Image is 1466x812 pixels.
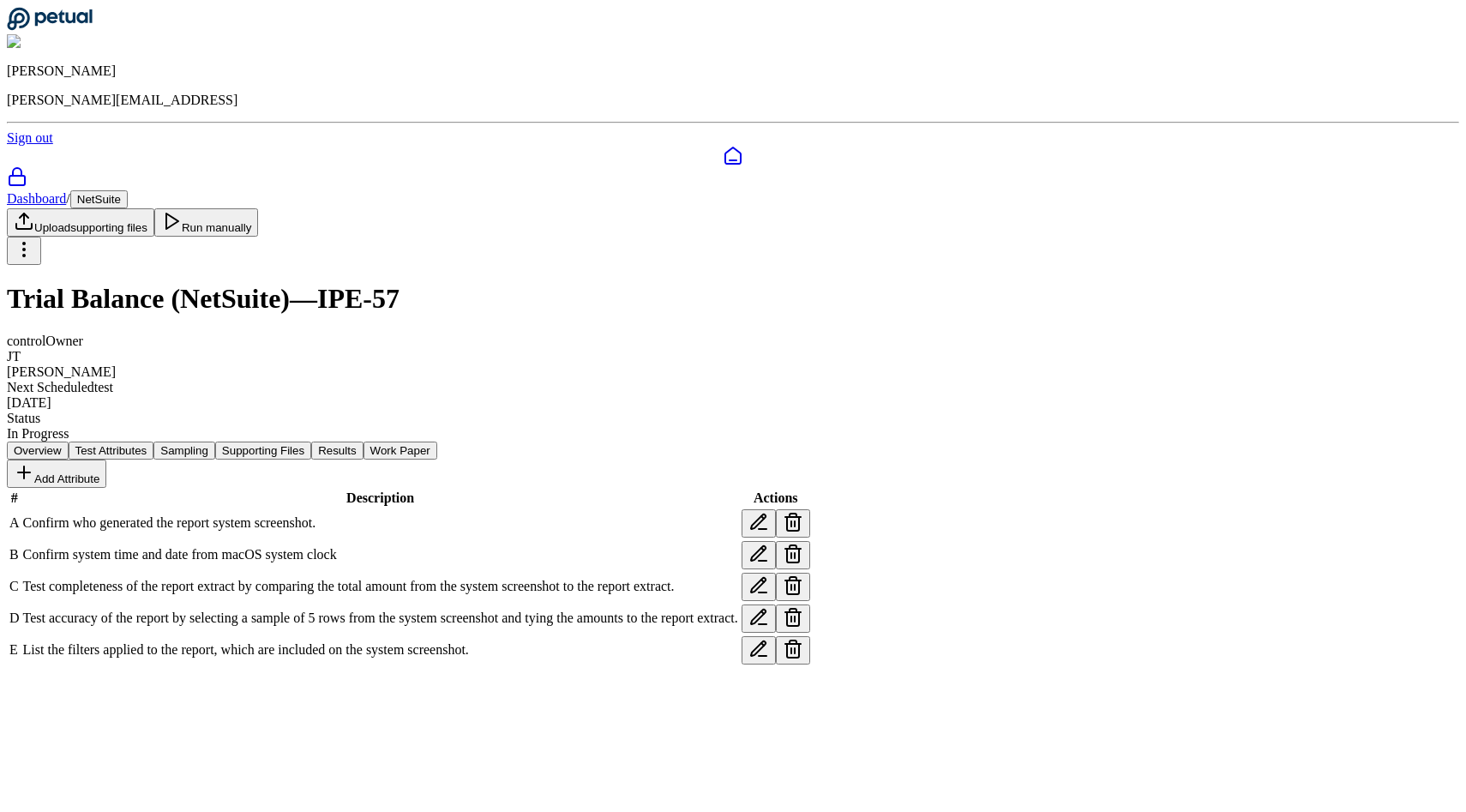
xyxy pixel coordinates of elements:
a: Dashboard [7,146,1459,166]
nav: Tabs [7,442,1459,460]
a: Dashboard [7,191,66,206]
span: A [9,515,20,530]
p: [PERSON_NAME] [7,63,1459,79]
button: Results [311,442,363,460]
button: Work Paper [363,442,437,460]
div: control Owner [7,334,1459,349]
span: Test completeness of the report extract by comparing the total amount from the system screenshot ... [23,579,675,593]
button: Delete test attribute [776,573,810,601]
th: # [9,490,21,507]
a: SOC [7,166,1459,190]
button: Edit test attribute [742,509,776,538]
span: JT [7,349,21,364]
a: Sign out [7,130,53,145]
button: Add Attribute [7,460,106,488]
a: Go to Dashboard [7,19,93,33]
div: In Progress [7,426,1459,442]
div: Status [7,411,1459,426]
img: Andrew Li [7,34,81,50]
span: [PERSON_NAME] [7,364,116,379]
div: / [7,190,1459,208]
button: Edit test attribute [742,604,776,633]
button: Sampling [153,442,215,460]
div: Next Scheduled test [7,380,1459,395]
button: Edit test attribute [742,541,776,569]
span: Confirm system time and date from macOS system clock [23,547,337,562]
button: Edit test attribute [742,636,776,665]
span: Test accuracy of the report by selecting a sample of 5 rows from the system screenshot and tying ... [23,611,738,625]
span: Confirm who generated the report system screenshot. [23,515,316,530]
div: [DATE] [7,395,1459,411]
span: D [9,611,20,625]
span: C [9,579,19,593]
p: [PERSON_NAME][EMAIL_ADDRESS] [7,93,1459,108]
button: Delete test attribute [776,604,810,633]
button: Uploadsupporting files [7,208,154,237]
span: E [9,642,18,657]
th: Description [22,490,739,507]
span: B [9,547,19,562]
button: Delete test attribute [776,509,810,538]
button: Delete test attribute [776,636,810,665]
button: Edit test attribute [742,573,776,601]
h1: Trial Balance (NetSuite) — IPE-57 [7,283,1459,315]
button: NetSuite [70,190,128,208]
span: List the filters applied to the report, which are included on the system screenshot. [23,642,469,657]
button: Run manually [154,208,259,237]
button: Test Attributes [69,442,154,460]
button: Delete test attribute [776,541,810,569]
button: Overview [7,442,69,460]
button: Supporting Files [215,442,311,460]
th: Actions [741,490,811,507]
